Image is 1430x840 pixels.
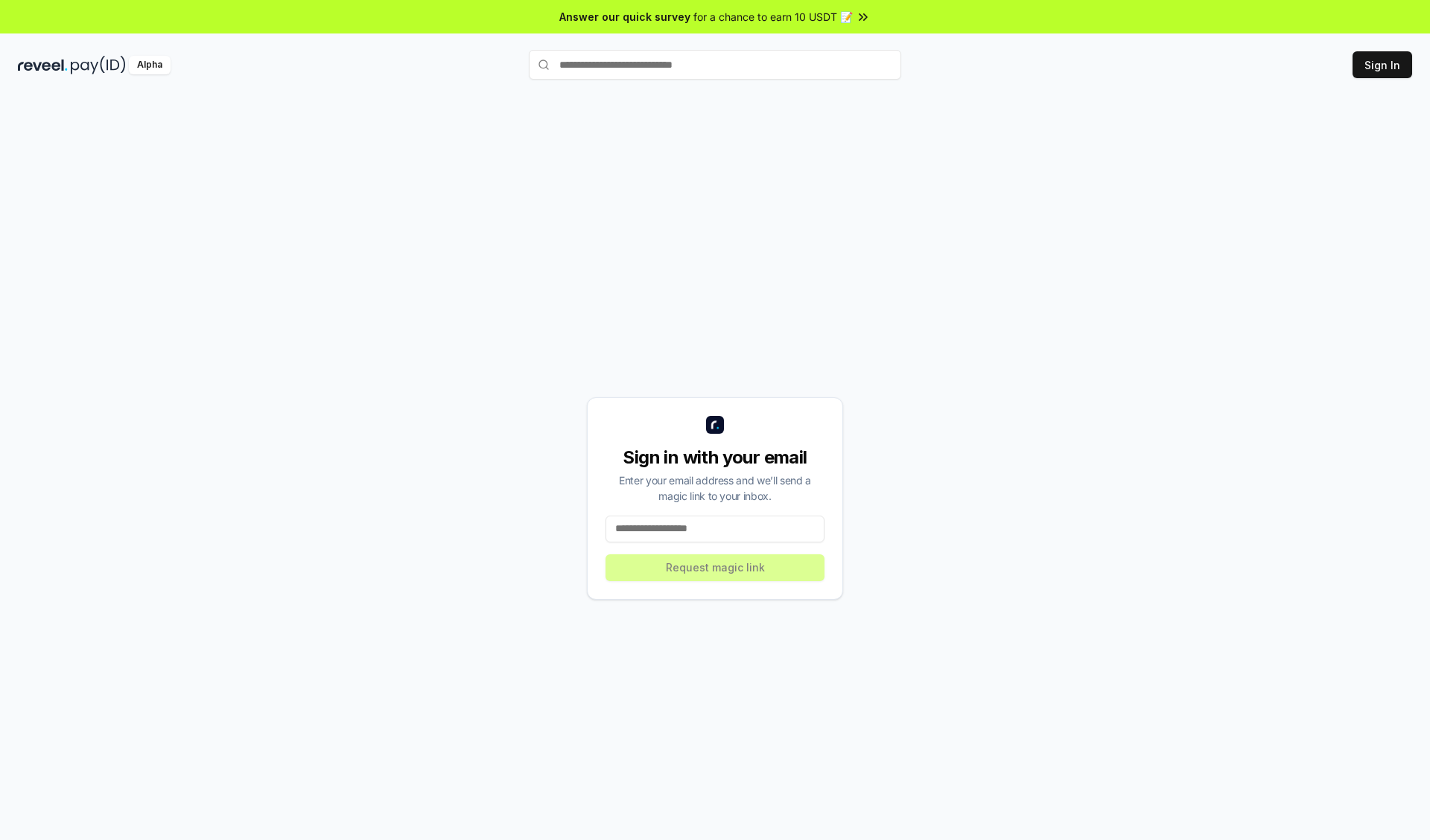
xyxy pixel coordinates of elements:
button: Sign In [1353,51,1412,78]
span: for a chance to earn 10 USDT 📝 [693,9,853,25]
div: Enter your email address and we’ll send a magic link to your inbox. [606,472,824,504]
div: Alpha [129,56,171,74]
img: pay_id [71,56,126,74]
div: Sign in with your email [606,446,824,469]
img: logo_small [706,416,724,434]
span: Answer our quick survey [559,9,690,25]
img: reveel_dark [18,56,68,74]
